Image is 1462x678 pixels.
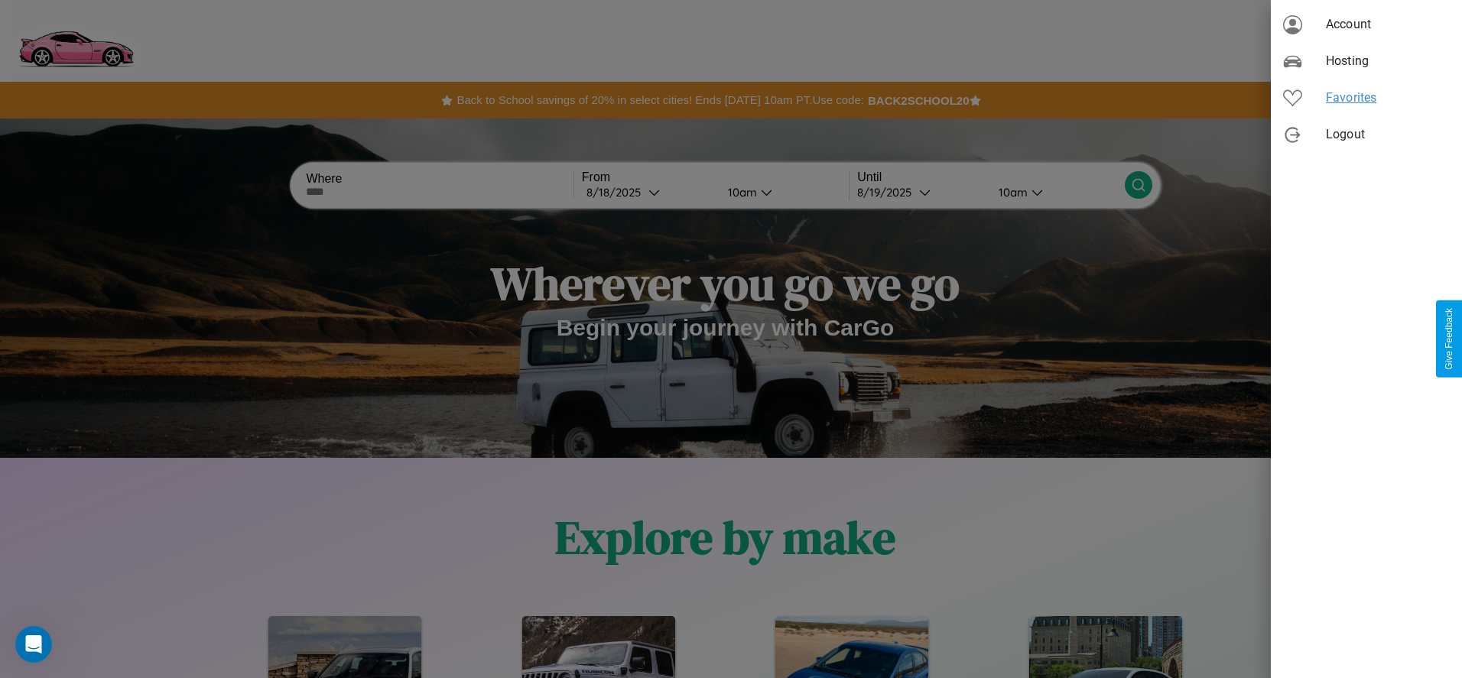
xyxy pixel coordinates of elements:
[1326,52,1450,70] span: Hosting
[1271,6,1462,43] div: Account
[1271,43,1462,79] div: Hosting
[1271,79,1462,116] div: Favorites
[1326,89,1450,107] span: Favorites
[1326,125,1450,144] span: Logout
[15,626,52,663] iframe: Intercom live chat
[1444,308,1454,370] div: Give Feedback
[1326,15,1450,34] span: Account
[1271,116,1462,153] div: Logout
